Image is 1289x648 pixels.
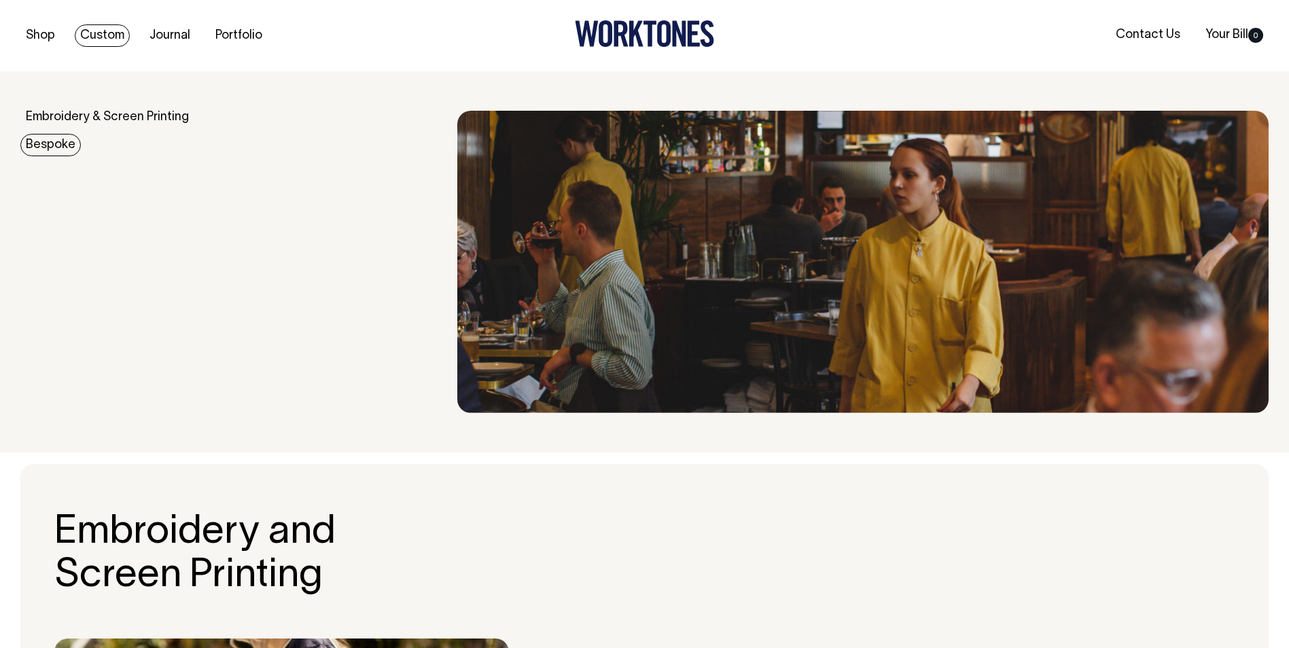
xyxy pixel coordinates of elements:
span: 0 [1248,28,1263,43]
a: Custom [75,24,130,47]
a: Contact Us [1110,24,1186,46]
a: Bespoke [20,134,81,156]
img: Bespoke [457,111,1269,413]
a: Portfolio [210,24,268,47]
a: Embroidery & Screen Printing [20,106,194,128]
h2: Embroidery and Screen Printing [54,511,445,598]
a: Journal [144,24,196,47]
a: Shop [20,24,60,47]
a: Your Bill0 [1200,24,1269,46]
